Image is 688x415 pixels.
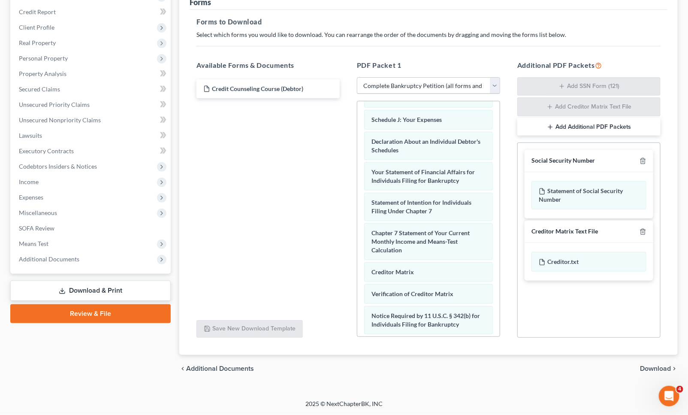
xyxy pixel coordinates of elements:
a: Review & File [10,304,171,323]
a: Credit Report [12,4,171,20]
i: chevron_right [671,365,678,372]
button: Download chevron_right [640,365,678,372]
h5: PDF Packet 1 [357,60,500,70]
span: Notice Required by 11 U.S.C. § 342(b) for Individuals Filing for Bankruptcy [371,312,480,328]
a: Secured Claims [12,82,171,97]
div: 2025 © NextChapterBK, INC [100,400,588,415]
span: Chapter 7 Statement of Your Current Monthly Income and Means-Test Calculation [371,229,470,254]
span: Declaration About an Individual Debtor's Schedules [371,138,480,154]
span: Expenses [19,194,43,201]
span: Property Analysis [19,70,66,77]
h5: Forms to Download [196,17,661,27]
span: Credit Report [19,8,56,15]
span: 4 [676,386,683,393]
span: Download [640,365,671,372]
span: Personal Property [19,55,68,62]
a: Lawsuits [12,128,171,143]
span: Executory Contracts [19,147,74,154]
span: Secured Claims [19,85,60,93]
a: Property Analysis [12,66,171,82]
a: SOFA Review [12,221,171,236]
a: Unsecured Priority Claims [12,97,171,112]
a: chevron_left Additional Documents [179,365,254,372]
span: Miscellaneous [19,209,57,216]
span: Means Test [19,240,48,247]
span: Verification of Creditor Matrix [371,290,453,297]
a: Executory Contracts [12,143,171,159]
h5: Additional PDF Packets [517,60,661,70]
span: Schedule J: Your Expenses [371,116,442,123]
h5: Available Forms & Documents [196,60,340,70]
span: Additional Documents [19,255,79,263]
i: chevron_left [179,365,186,372]
iframe: Intercom live chat [659,386,679,406]
a: Unsecured Nonpriority Claims [12,112,171,128]
p: Select which forms you would like to download. You can rearrange the order of the documents by dr... [196,30,661,39]
button: Save New Download Template [196,320,303,338]
a: Download & Print [10,281,171,301]
span: Lawsuits [19,132,42,139]
span: Additional Documents [186,365,254,372]
button: Add Creditor Matrix Text File [517,97,661,116]
span: Unsecured Priority Claims [19,101,90,108]
span: Credit Counseling Course (Debtor) [212,85,303,92]
div: Social Security Number [531,157,595,165]
div: Creditor Matrix Text File [531,227,598,236]
button: Add Additional PDF Packets [517,118,661,136]
button: Add SSN Form (121) [517,77,661,96]
span: Unsecured Nonpriority Claims [19,116,101,124]
span: Real Property [19,39,56,46]
span: Your Statement of Financial Affairs for Individuals Filing for Bankruptcy [371,168,475,184]
span: Client Profile [19,24,54,31]
span: Income [19,178,39,185]
span: Creditor Matrix [371,268,414,276]
div: Creditor.txt [531,252,646,272]
span: Statement of Intention for Individuals Filing Under Chapter 7 [371,199,471,215]
div: Statement of Social Security Number [531,181,646,209]
span: SOFA Review [19,224,54,232]
span: Codebtors Insiders & Notices [19,163,97,170]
